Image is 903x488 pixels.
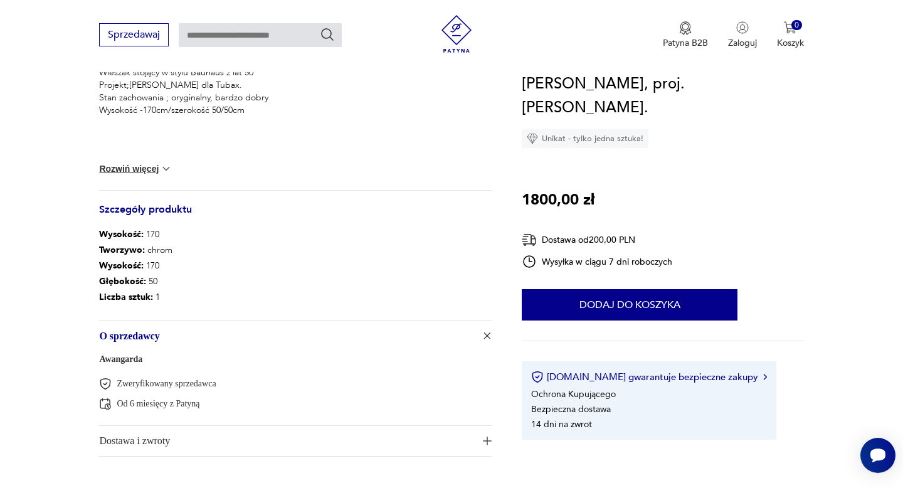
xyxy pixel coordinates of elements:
[791,20,802,31] div: 0
[531,371,766,383] button: [DOMAIN_NAME] gwarantuje bezpieczne zakupy
[860,438,895,473] iframe: Smartsupp widget button
[438,15,475,53] img: Patyna - sklep z meblami i dekoracjami vintage
[522,232,672,248] div: Dostawa od 200,00 PLN
[99,226,172,242] p: 170
[99,291,153,303] b: Liczba sztuk:
[99,23,169,46] button: Sprzedawaj
[99,162,172,175] button: Rozwiń więcej
[117,378,216,390] p: Zweryfikowany sprzedawca
[481,329,494,342] img: Ikona plusa
[777,37,804,49] p: Koszyk
[736,21,749,34] img: Ikonka użytkownika
[522,232,537,248] img: Ikona dostawy
[483,437,492,445] img: Ikona plusa
[99,378,112,390] img: Zweryfikowany sprzedawca
[99,426,474,456] span: Dostawa i zwroty
[777,21,804,49] button: 0Koszyk
[320,27,335,42] button: Szukaj
[99,426,492,456] button: Ikona plusaDostawa i zwroty
[663,37,708,49] p: Patyna B2B
[99,260,144,272] b: Wysokość :
[99,206,492,226] h3: Szczegóły produktu
[531,388,616,400] li: Ochrona Kupującego
[522,254,672,269] div: Wysyłka w ciągu 7 dni roboczych
[663,21,708,49] button: Patyna B2B
[99,244,145,256] b: Tworzywo :
[117,398,199,410] p: Od 6 miesięcy z Patyną
[679,21,692,35] img: Ikona medalu
[663,21,708,49] a: Ikona medaluPatyna B2B
[99,228,144,240] b: Wysokość :
[531,418,592,430] li: 14 dni na zwrot
[99,31,169,40] a: Sprzedawaj
[99,321,474,351] span: O sprzedawcy
[160,162,172,175] img: chevron down
[99,398,112,410] img: Od 6 miesięcy z Patyną
[522,129,648,148] div: Unikat - tylko jedna sztuka!
[763,374,767,380] img: Ikona strzałki w prawo
[522,188,594,212] p: 1800,00 zł
[99,321,492,351] button: Ikona plusaO sprzedawcy
[728,21,757,49] button: Zaloguj
[99,242,172,258] p: chrom
[99,66,268,117] p: Wieszak stojący w stylu Bauhaus z lat 50 Projekt;[PERSON_NAME] dla Tubax. Stan zachowania ; orygi...
[522,72,803,120] h1: [PERSON_NAME], proj. [PERSON_NAME].
[99,258,172,273] p: 170
[522,289,737,321] button: Dodaj do koszyka
[99,275,146,287] b: Głębokość :
[99,354,142,364] a: Awangarda
[531,371,544,383] img: Ikona certyfikatu
[527,133,538,144] img: Ikona diamentu
[99,289,172,305] p: 1
[99,273,172,289] p: 50
[728,37,757,49] p: Zaloguj
[99,351,492,425] div: Ikona plusaO sprzedawcy
[531,403,611,415] li: Bezpieczna dostawa
[784,21,796,34] img: Ikona koszyka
